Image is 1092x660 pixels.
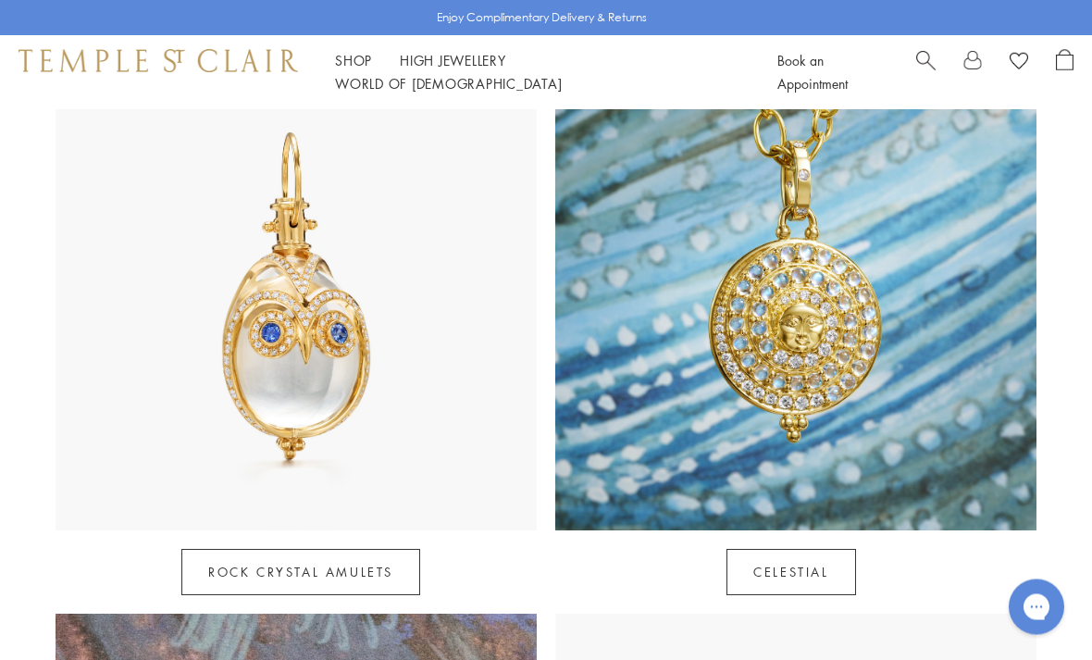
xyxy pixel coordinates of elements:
a: Rock Crystal Amulets [181,550,420,596]
a: ShopShop [335,51,372,69]
img: Temple St. Clair [19,49,298,71]
a: View Wishlist [1010,49,1028,77]
a: Book an Appointment [777,51,848,93]
p: Enjoy Complimentary Delivery & Returns [437,8,647,27]
a: World of [DEMOGRAPHIC_DATA]World of [DEMOGRAPHIC_DATA] [335,74,562,93]
a: High JewelleryHigh Jewellery [400,51,506,69]
nav: Main navigation [335,49,736,95]
a: Celestial [726,550,855,596]
a: Search [916,49,936,95]
iframe: Gorgias live chat messenger [999,573,1073,641]
a: Open Shopping Bag [1056,49,1073,95]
